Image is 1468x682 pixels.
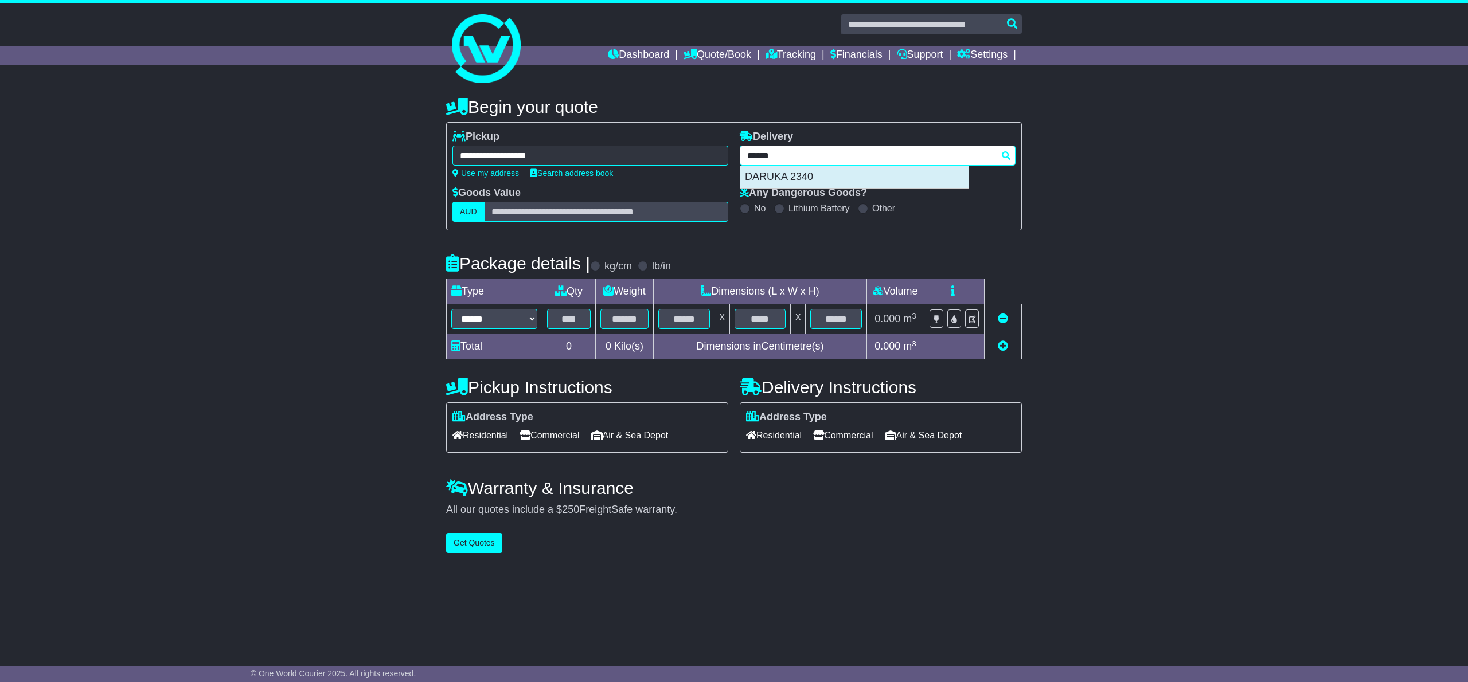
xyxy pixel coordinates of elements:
span: Air & Sea Depot [885,426,962,444]
sup: 3 [912,339,916,348]
span: © One World Courier 2025. All rights reserved. [251,669,416,678]
td: Total [447,334,542,359]
label: Goods Value [452,187,521,199]
label: Any Dangerous Goods? [740,187,867,199]
label: Lithium Battery [788,203,850,214]
div: DARUKA 2340 [740,166,969,188]
span: m [903,313,916,324]
span: 0 [606,340,611,352]
span: Residential [746,426,802,444]
a: Quote/Book [684,46,751,65]
label: Pickup [452,131,499,143]
td: Dimensions in Centimetre(s) [653,334,866,359]
span: 0.000 [874,340,900,352]
div: All our quotes include a $ FreightSafe warranty. [446,504,1022,516]
label: Address Type [746,411,827,424]
label: lb/in [652,260,671,273]
label: Address Type [452,411,533,424]
a: Use my address [452,168,519,178]
h4: Package details | [446,254,590,273]
button: Get Quotes [446,533,502,553]
h4: Delivery Instructions [740,378,1022,397]
td: x [715,304,729,334]
span: Commercial [520,426,579,444]
span: m [903,340,916,352]
td: x [791,304,806,334]
a: Tracking [766,46,816,65]
span: Residential [452,426,508,444]
sup: 3 [912,312,916,320]
td: Weight [596,279,654,304]
label: AUD [452,202,485,222]
label: No [754,203,766,214]
label: Delivery [740,131,793,143]
h4: Begin your quote [446,97,1022,116]
span: Commercial [813,426,873,444]
h4: Warranty & Insurance [446,479,1022,497]
td: Type [447,279,542,304]
h4: Pickup Instructions [446,378,728,397]
label: Other [872,203,895,214]
td: 0 [542,334,596,359]
a: Settings [957,46,1008,65]
a: Dashboard [608,46,669,65]
td: Kilo(s) [596,334,654,359]
a: Search address book [530,168,613,178]
span: 0.000 [874,313,900,324]
td: Dimensions (L x W x H) [653,279,866,304]
label: kg/cm [604,260,632,273]
a: Support [897,46,943,65]
a: Financials [830,46,883,65]
a: Add new item [998,340,1008,352]
span: 250 [562,504,579,515]
td: Volume [866,279,924,304]
span: Air & Sea Depot [591,426,669,444]
typeahead: Please provide city [740,146,1016,166]
a: Remove this item [998,313,1008,324]
td: Qty [542,279,596,304]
